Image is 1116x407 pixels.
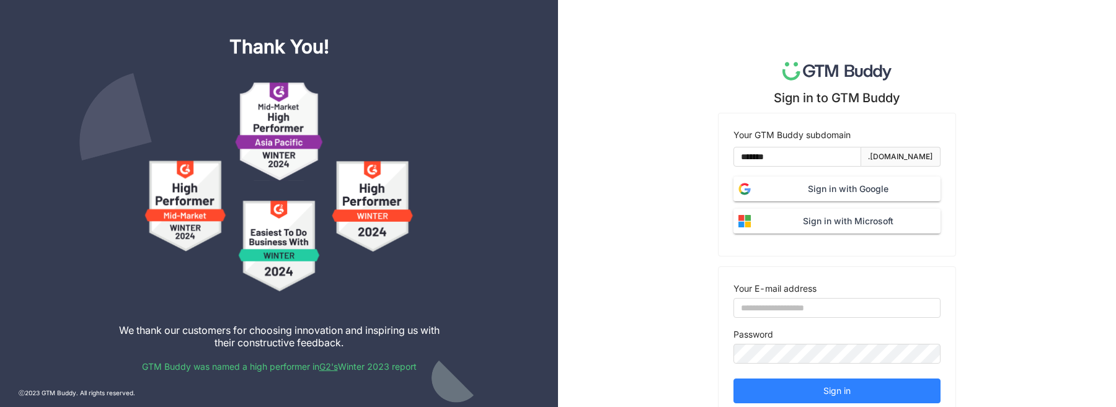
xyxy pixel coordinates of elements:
[733,282,817,295] label: Your E-mail address
[868,151,933,163] div: .[DOMAIN_NAME]
[756,182,941,196] span: Sign in with Google
[823,384,851,398] span: Sign in
[733,177,941,201] button: Sign in with Google
[733,178,756,200] img: login-google.svg
[774,90,900,105] div: Sign in to GTM Buddy
[733,379,941,403] button: Sign in
[733,328,773,341] label: Password
[756,214,941,228] span: Sign in with Microsoft
[733,128,941,142] div: Your GTM Buddy subdomain
[319,361,338,372] a: G2's
[733,209,941,234] button: Sign in with Microsoft
[782,62,892,81] img: logo
[733,210,756,232] img: login-microsoft.svg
